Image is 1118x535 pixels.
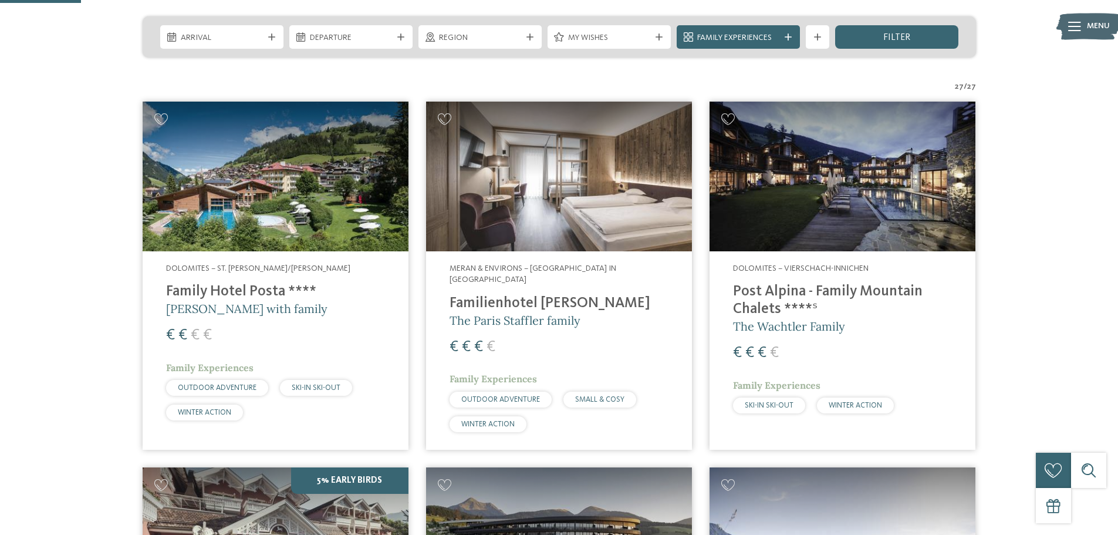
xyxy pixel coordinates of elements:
h4: Family Hotel Posta **** [166,283,385,301]
span: € [203,328,212,343]
span: WINTER ACTION [461,420,515,428]
span: Arrival [181,32,263,44]
span: 27 [955,81,964,93]
span: Departure [310,32,392,44]
span: € [178,328,187,343]
span: Meran & Environs – [GEOGRAPHIC_DATA] in [GEOGRAPHIC_DATA] [450,264,616,284]
span: My wishes [568,32,650,44]
span: Dolomites – Vierschach-Innichen [733,264,869,272]
h4: Familienhotel [PERSON_NAME] [450,295,668,312]
span: / [964,81,967,93]
span: Family Experiences [697,32,779,44]
span: WINTER ACTION [178,409,231,416]
img: Looking for family hotels? Find the best ones here! [143,102,408,251]
span: Dolomites – St. [PERSON_NAME]/[PERSON_NAME] [166,264,350,272]
span: € [462,339,471,355]
span: Family Experiences [166,362,254,374]
span: The Wachtler Family [733,319,845,334]
span: WINTER ACTION [829,402,882,409]
span: OUTDOOR ADVENTURE [178,384,256,392]
span: SKI-IN SKI-OUT [292,384,340,392]
span: SKI-IN SKI-OUT [745,402,793,409]
span: Family Experiences [450,373,537,385]
span: € [474,339,483,355]
span: Region [439,32,521,44]
span: € [191,328,200,343]
span: € [450,339,458,355]
a: Looking for family hotels? Find the best ones here! Meran & Environs – [GEOGRAPHIC_DATA] in [GEOG... [426,102,692,450]
span: € [758,345,766,361]
span: filter [883,33,910,42]
img: Looking for family hotels? Find the best ones here! [426,102,692,251]
span: [PERSON_NAME] with family [166,301,327,316]
img: Post Alpina - Family Mountain Chalets ****ˢ [710,102,975,251]
h4: Post Alpina - Family Mountain Chalets ****ˢ [733,283,952,318]
a: Looking for family hotels? Find the best ones here! Dolomites – Vierschach-Innichen Post Alpina -... [710,102,975,450]
span: Family Experiences [733,379,820,391]
span: SMALL & COSY [575,396,624,403]
span: OUTDOOR ADVENTURE [461,396,540,403]
span: € [745,345,754,361]
span: € [487,339,495,355]
span: € [733,345,742,361]
span: The Paris Staffler family [450,313,580,328]
span: 27 [967,81,976,93]
a: Looking for family hotels? Find the best ones here! Dolomites – St. [PERSON_NAME]/[PERSON_NAME] F... [143,102,408,450]
span: € [770,345,779,361]
span: € [166,328,175,343]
